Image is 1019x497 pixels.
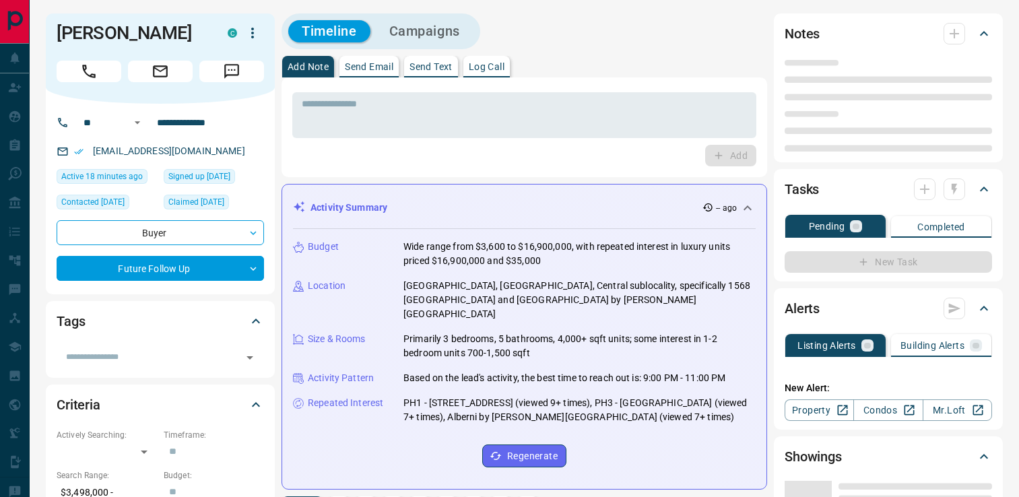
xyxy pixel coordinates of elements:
h2: Showings [785,446,842,467]
div: Activity Summary-- ago [293,195,756,220]
p: Send Email [345,62,393,71]
p: Activity Summary [310,201,387,215]
p: New Alert: [785,381,992,395]
p: Log Call [469,62,504,71]
a: [EMAIL_ADDRESS][DOMAIN_NAME] [93,145,245,156]
button: Open [240,348,259,367]
div: Criteria [57,389,264,421]
div: Notes [785,18,992,50]
button: Timeline [288,20,370,42]
div: Fri Sep 26 2025 [164,169,264,188]
h2: Notes [785,23,820,44]
span: Claimed [DATE] [168,195,224,209]
div: condos.ca [228,28,237,38]
span: Call [57,61,121,82]
div: Tags [57,305,264,337]
span: Message [199,61,264,82]
p: Listing Alerts [797,341,856,350]
h2: Tasks [785,178,819,200]
p: Pending [809,222,845,231]
p: Size & Rooms [308,332,366,346]
div: Sun Sep 28 2025 [57,195,157,213]
p: Based on the lead's activity, the best time to reach out is: 9:00 PM - 11:00 PM [403,371,725,385]
p: PH1 - [STREET_ADDRESS] (viewed 9+ times), PH3 - [GEOGRAPHIC_DATA] (viewed 7+ times), Alberni by [... [403,396,756,424]
p: Repeated Interest [308,396,383,410]
p: [GEOGRAPHIC_DATA], [GEOGRAPHIC_DATA], Central sublocality, specifically 1568 [GEOGRAPHIC_DATA] an... [403,279,756,321]
div: Tue Oct 14 2025 [57,169,157,188]
p: Building Alerts [900,341,964,350]
button: Open [129,114,145,131]
p: Search Range: [57,469,157,482]
button: Regenerate [482,444,566,467]
div: Future Follow Up [57,256,264,281]
p: -- ago [716,202,737,214]
a: Condos [853,399,923,421]
p: Budget [308,240,339,254]
h2: Criteria [57,394,100,416]
p: Actively Searching: [57,429,157,441]
p: Wide range from $3,600 to $16,900,000, with repeated interest in luxury units priced $16,900,000 ... [403,240,756,268]
p: Budget: [164,469,264,482]
div: Buyer [57,220,264,245]
button: Campaigns [376,20,473,42]
h2: Alerts [785,298,820,319]
div: Sun Sep 28 2025 [164,195,264,213]
span: Contacted [DATE] [61,195,125,209]
a: Property [785,399,854,421]
p: Add Note [288,62,329,71]
p: Send Text [409,62,453,71]
h1: [PERSON_NAME] [57,22,207,44]
span: Active 18 minutes ago [61,170,143,183]
div: Showings [785,440,992,473]
p: Location [308,279,346,293]
span: Email [128,61,193,82]
p: Timeframe: [164,429,264,441]
a: Mr.Loft [923,399,992,421]
div: Alerts [785,292,992,325]
div: Tasks [785,173,992,205]
svg: Email Verified [74,147,84,156]
span: Signed up [DATE] [168,170,230,183]
p: Activity Pattern [308,371,374,385]
h2: Tags [57,310,85,332]
p: Primarily 3 bedrooms, 5 bathrooms, 4,000+ sqft units; some interest in 1-2 bedroom units 700-1,50... [403,332,756,360]
p: Completed [917,222,965,232]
